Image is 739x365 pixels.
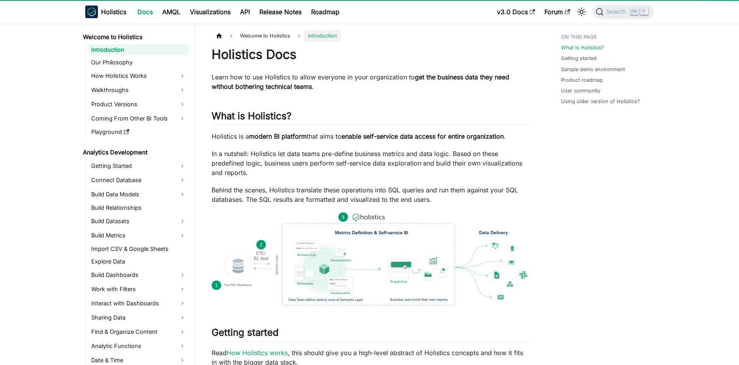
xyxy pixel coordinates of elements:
a: Product roadmap [561,76,603,84]
kbd: K [640,8,648,15]
nav: Breadcrumbs [212,30,529,41]
button: Search (Ctrl+K) [593,5,654,19]
a: Work with Filters [89,283,189,295]
b: Holistics [101,7,126,17]
a: Interact with Dashboards [89,297,189,310]
h1: Holistics Docs [212,47,529,62]
a: Sample demo environment [561,66,625,73]
a: Import CSV & Google Sheets [89,243,189,254]
a: What is Holistics? [561,44,604,51]
a: Product Versions [89,98,189,111]
a: Build Dashboards [89,269,189,281]
a: Getting started [561,55,596,62]
a: Analytics Development [81,147,189,158]
button: Switch between dark and light mode (currently light mode) [575,6,588,18]
p: In a nutshell: Holistics let data teams pre-define business metrics and data logic. Based on thes... [212,149,529,177]
p: Learn how to use Holistics to allow everyone in your organization to . [212,72,529,91]
a: Docs [133,6,158,18]
a: Build Relationships [89,202,189,213]
img: How Holistics fits in your Data Stack [212,212,529,305]
a: Analytic Functions [89,340,189,352]
a: Sharing Data [89,311,189,324]
a: Visualizations [185,6,235,18]
a: Release Notes [255,6,306,18]
span: Welcome to Holistics [236,30,294,41]
a: Getting Started [89,160,189,172]
a: How Holistics Works [89,70,189,82]
a: How Holistics works [227,349,288,357]
a: Walkthroughs [89,84,189,96]
a: HolisticsHolistics [85,6,126,18]
h2: Getting started [212,327,529,342]
p: Holistics is a that aims to . [212,132,529,141]
a: Roadmap [306,6,344,18]
a: Using older version of Holistics? [561,98,640,105]
span: Introduction [304,30,341,41]
a: v3.0 Docs [492,6,540,18]
span: Search [604,8,631,15]
a: Build Datasets [89,215,189,228]
a: AMQL [158,6,185,18]
a: Coming From Other BI Tools [89,112,189,125]
p: Behind the scenes, Holistics translate these operations into SQL queries and run them against you... [212,185,529,204]
a: Build Data Models [89,188,189,201]
img: Holistics [85,6,98,18]
a: Home page [212,30,227,41]
strong: enable self-service data access for entire organization [341,132,504,140]
a: API [235,6,255,18]
a: Our Philosophy [89,57,189,68]
a: Explore Data [89,256,189,267]
strong: modern BI platform [249,132,307,140]
a: Welcome to Holistics [81,32,189,43]
h2: What is Holistics? [212,110,529,125]
a: Find & Organize Content [89,325,189,338]
a: Connect Database [89,174,189,186]
nav: Docs sidebar [77,24,196,365]
a: Build Metrics [89,229,189,242]
a: User community [561,87,600,94]
a: Forum [540,6,575,18]
a: Introduction [89,44,189,55]
a: Playground [89,126,189,137]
